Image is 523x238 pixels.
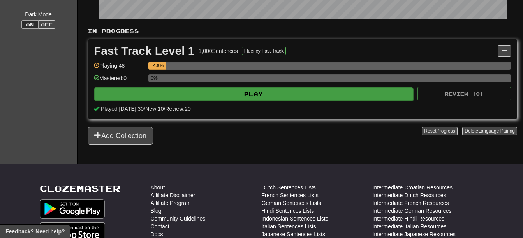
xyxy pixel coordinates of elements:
[373,230,456,238] a: Intermediate Japanese Resources
[21,20,39,29] button: On
[151,207,162,215] a: Blog
[5,227,65,235] span: Open feedback widget
[151,230,163,238] a: Docs
[373,222,447,230] a: Intermediate Italian Resources
[422,127,457,135] button: ResetProgress
[38,20,55,29] button: Off
[199,47,238,55] div: 1,000 Sentences
[373,207,452,215] a: Intermediate German Resources
[262,222,316,230] a: Italian Sentences Lists
[94,45,195,57] div: Fast Track Level 1
[437,128,455,134] span: Progress
[94,87,413,101] button: Play
[101,106,144,112] span: Played [DATE]: 30
[478,128,515,134] span: Language Pairing
[6,10,71,18] div: Dark Mode
[151,184,165,191] a: About
[165,106,190,112] span: Review: 20
[373,199,449,207] a: Intermediate French Resources
[262,215,328,222] a: Indonesian Sentences Lists
[88,27,517,35] p: In Progress
[242,47,286,55] button: Fluency Fast Track
[94,62,144,75] div: Playing: 48
[145,106,164,112] span: New: 10
[262,199,321,207] a: German Sentences Lists
[94,74,144,87] div: Mastered: 0
[462,127,517,135] button: DeleteLanguage Pairing
[373,184,453,191] a: Intermediate Croatian Resources
[151,215,206,222] a: Community Guidelines
[417,87,511,100] button: Review (0)
[164,106,166,112] span: /
[40,184,120,193] a: Clozemaster
[151,191,195,199] a: Affiliate Disclaimer
[88,127,153,145] button: Add Collection
[262,191,319,199] a: French Sentences Lists
[151,62,166,70] div: 4.8%
[144,106,145,112] span: /
[151,222,169,230] a: Contact
[262,207,314,215] a: Hindi Sentences Lists
[373,215,444,222] a: Intermediate Hindi Resources
[262,184,316,191] a: Dutch Sentences Lists
[262,230,325,238] a: Japanese Sentences Lists
[373,191,446,199] a: Intermediate Dutch Resources
[151,199,191,207] a: Affiliate Program
[40,199,105,219] img: Get it on Google Play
